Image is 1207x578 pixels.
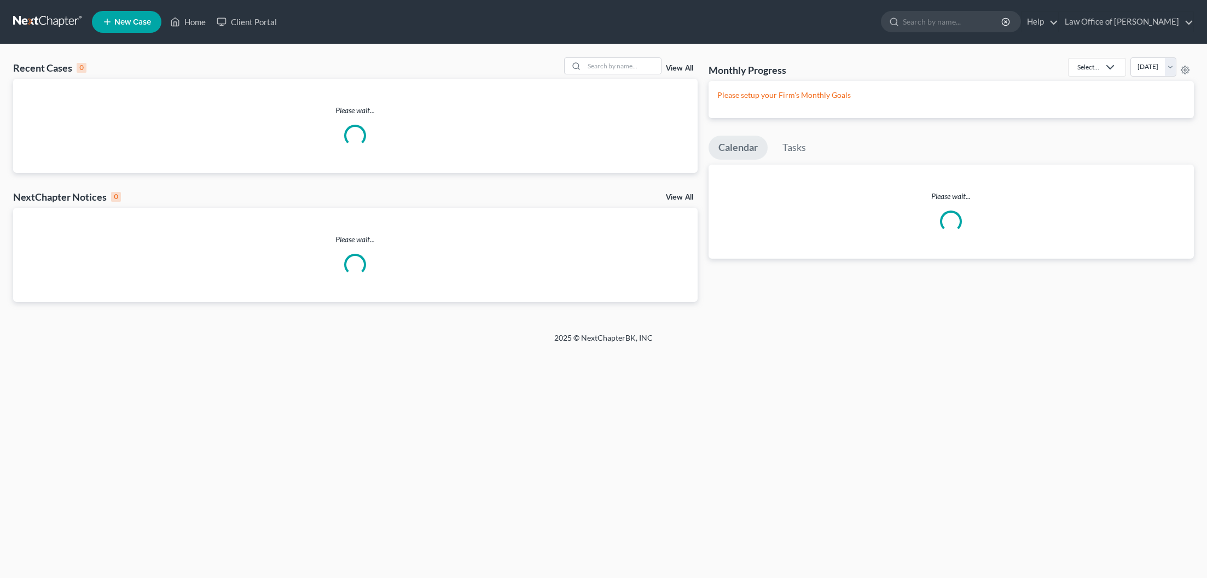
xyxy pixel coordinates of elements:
a: Home [165,12,211,32]
span: New Case [114,18,151,26]
a: View All [666,194,693,201]
p: Please setup your Firm's Monthly Goals [717,90,1186,101]
div: Recent Cases [13,61,86,74]
a: Help [1022,12,1058,32]
a: View All [666,65,693,72]
input: Search by name... [903,11,1003,32]
input: Search by name... [584,58,661,74]
div: 0 [111,192,121,202]
p: Please wait... [709,191,1194,202]
div: Select... [1077,62,1099,72]
div: NextChapter Notices [13,190,121,203]
a: Law Office of [PERSON_NAME] [1059,12,1193,32]
div: 2025 © NextChapterBK, INC [292,332,915,352]
h3: Monthly Progress [709,63,786,77]
a: Calendar [709,136,768,160]
a: Client Portal [211,12,282,32]
div: 0 [77,63,86,73]
p: Please wait... [13,234,698,245]
a: Tasks [773,136,816,160]
p: Please wait... [13,105,698,116]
